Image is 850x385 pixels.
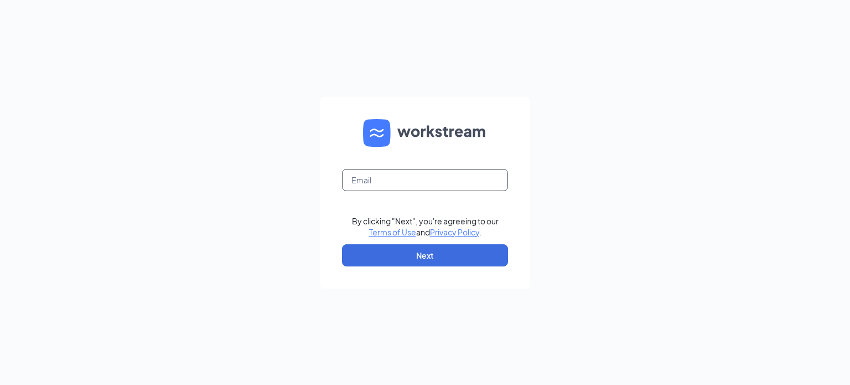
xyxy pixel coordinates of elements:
[363,119,487,147] img: WS logo and Workstream text
[342,169,508,191] input: Email
[352,215,499,238] div: By clicking "Next", you're agreeing to our and .
[430,227,479,237] a: Privacy Policy
[369,227,416,237] a: Terms of Use
[342,244,508,266] button: Next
